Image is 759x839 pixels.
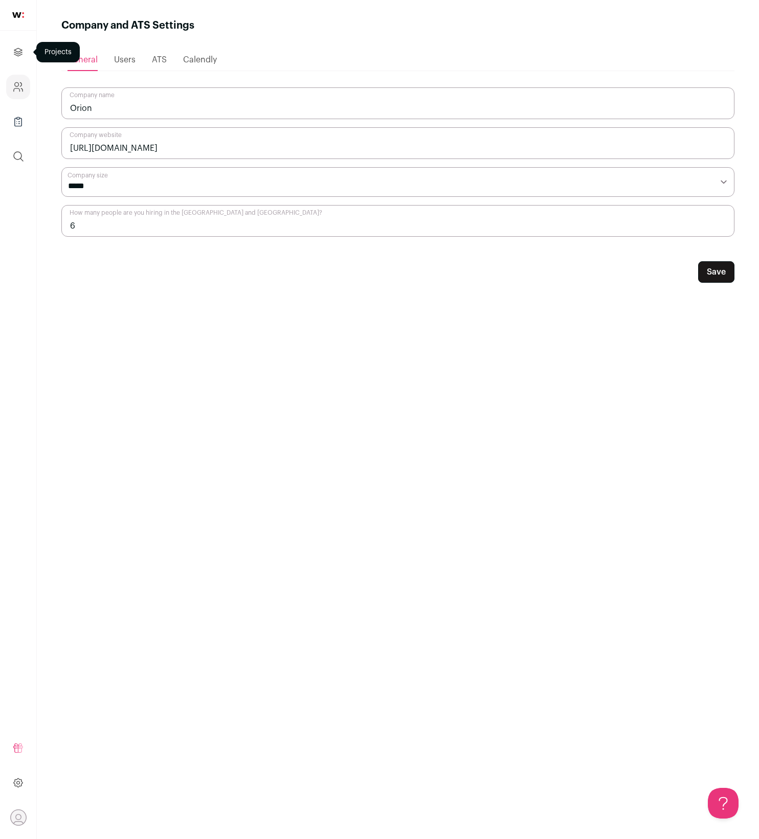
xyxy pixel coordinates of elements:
span: Calendly [183,56,217,64]
iframe: Help Scout Beacon - Open [708,788,739,819]
a: ATS [152,50,167,70]
div: Projects [36,42,80,62]
a: Company and ATS Settings [6,75,30,99]
a: Calendly [183,50,217,70]
span: ATS [152,56,167,64]
input: How many people are you hiring in the US and Canada? [61,205,734,237]
span: Users [114,56,136,64]
button: Save [698,261,734,283]
a: Projects [6,40,30,64]
a: Company Lists [6,109,30,134]
span: General [68,56,98,64]
input: Company website [61,127,734,159]
h1: Company and ATS Settings [61,18,194,33]
button: Open dropdown [10,809,27,826]
input: Company name [61,87,734,119]
img: wellfound-shorthand-0d5821cbd27db2630d0214b213865d53afaa358527fdda9d0ea32b1df1b89c2c.svg [12,12,24,18]
a: Users [114,50,136,70]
